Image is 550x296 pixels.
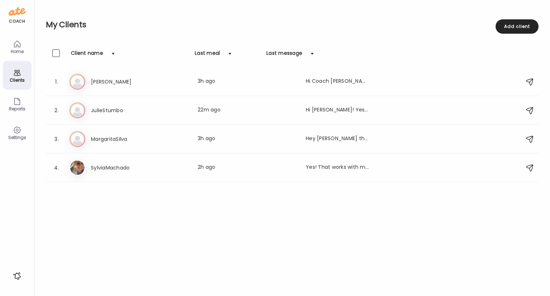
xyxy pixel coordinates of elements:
[4,49,30,54] div: Home
[198,163,261,172] div: 2h ago
[496,19,539,34] div: Add client
[52,163,61,172] div: 4.
[9,6,26,17] img: ate
[198,106,261,115] div: 22m ago
[306,163,369,172] div: Yes! That works with me. I penciled it in there. I heard some about what the coaches are for in t...
[306,77,369,86] div: Hi Coach [PERSON_NAME]! Yes, I think [DATE], 9-10:30 at the [GEOGRAPHIC_DATA] should work great!
[52,77,61,86] div: 1.
[52,135,61,143] div: 3.
[91,77,154,86] h3: [PERSON_NAME]
[91,135,154,143] h3: MargaritaSilva
[4,78,30,82] div: Clients
[306,135,369,143] div: Hey [PERSON_NAME] thank you and yes that’s perfect
[46,19,539,30] h2: My Clients
[4,135,30,140] div: Settings
[198,135,261,143] div: 3h ago
[306,106,369,115] div: Hi [PERSON_NAME]! Yes that should work for me!
[52,106,61,115] div: 2.
[195,49,220,61] div: Last meal
[266,49,302,61] div: Last message
[9,18,25,24] div: coach
[4,106,30,111] div: Reports
[71,49,103,61] div: Client name
[198,77,261,86] div: 3h ago
[91,106,154,115] h3: JulieStumbo
[91,163,154,172] h3: SylviaMachado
